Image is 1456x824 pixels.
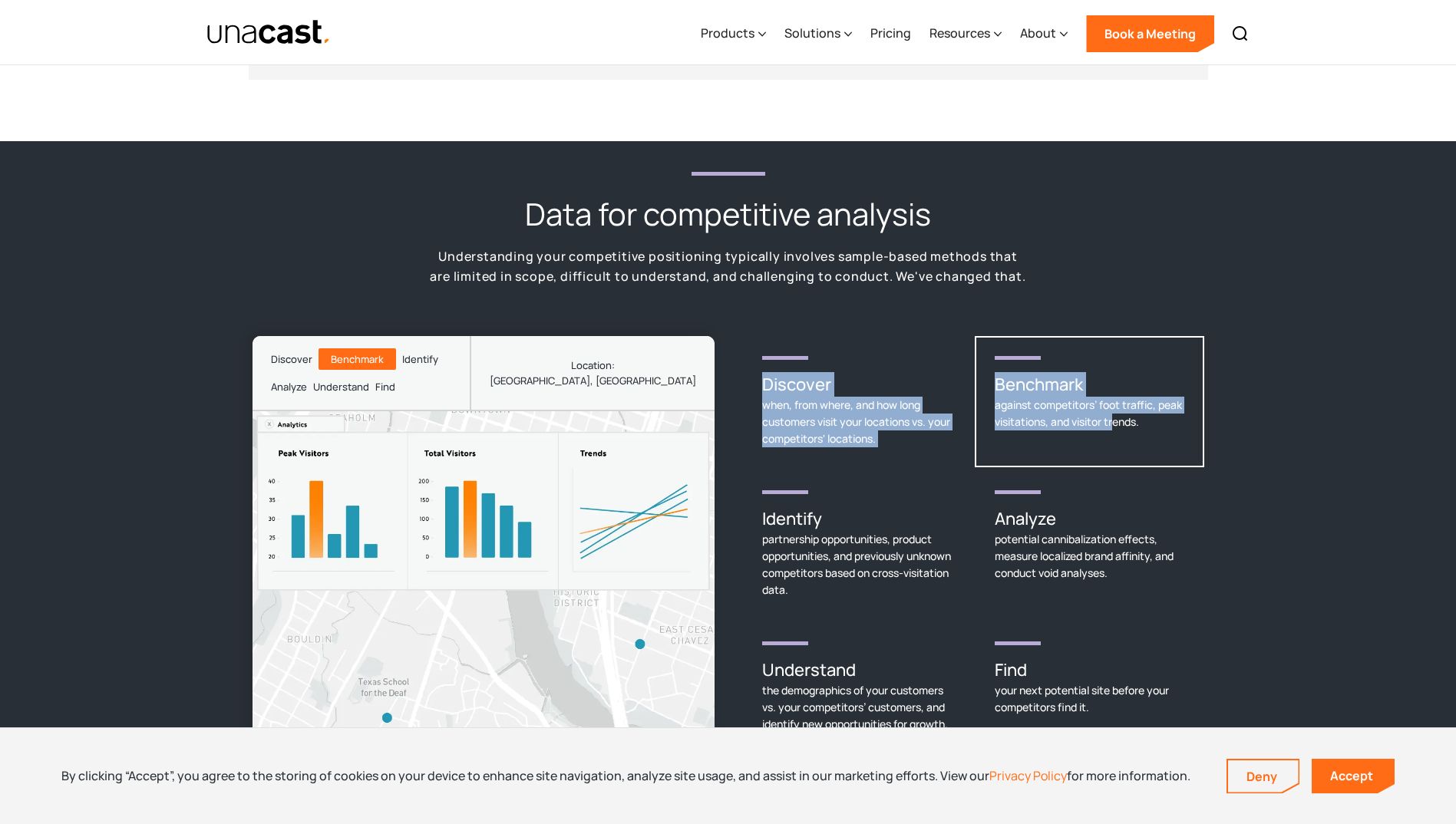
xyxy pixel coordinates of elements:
[701,24,754,42] div: Products
[1312,759,1395,793] a: Accept
[995,506,1184,531] h3: Analyze
[429,246,1028,287] p: Understanding your competitive positioning typically involves sample-based methods that are limit...
[253,411,715,594] img: Benchmark Dashboard
[929,2,1002,65] div: Resources
[870,2,911,65] a: Pricing
[784,24,840,42] div: Solutions
[313,373,369,400] a: Understand
[995,531,1184,582] div: potential cannibalization effects, measure localized brand affinity, and conduct void analyses.
[762,682,952,733] div: the demographics of your customers vs. your competitors’ customers, and identify new opportunitie...
[1228,760,1299,793] a: Deny
[784,2,852,65] div: Solutions
[1231,25,1250,43] img: Search icon
[1020,24,1056,42] div: About
[271,345,312,373] a: Discover
[375,373,395,400] a: Find
[271,373,307,400] a: Analyze
[762,658,952,682] h3: Understand
[206,19,332,46] a: home
[402,345,438,373] a: Identify
[490,358,696,388] div: Location: [GEOGRAPHIC_DATA], [GEOGRAPHIC_DATA]
[762,531,952,598] div: partnership opportunities, product opportunities, and previously unknown competitors based on cro...
[995,397,1184,430] div: against competitors’ foot traffic, peak visitations, and visitor trends.
[61,767,1190,784] div: By clicking “Accept”, you agree to the storing of cookies on your device to enhance site navigati...
[331,351,384,367] div: Benchmark
[929,24,990,42] div: Resources
[762,397,952,447] div: when, from where, and how long customers visit your locations vs. your competitors' locations.
[995,658,1184,682] h3: Find
[995,372,1184,397] h3: Benchmark
[989,767,1067,784] a: Privacy Policy
[525,194,931,234] h2: Data for competitive analysis
[701,2,766,65] div: Products
[995,682,1184,716] div: your next potential site before your competitors find it.
[1020,2,1068,65] div: About
[762,372,952,397] h3: Discover
[762,506,952,531] h3: Identify
[1086,15,1214,52] a: Book a Meeting
[206,19,332,46] img: Unacast text logo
